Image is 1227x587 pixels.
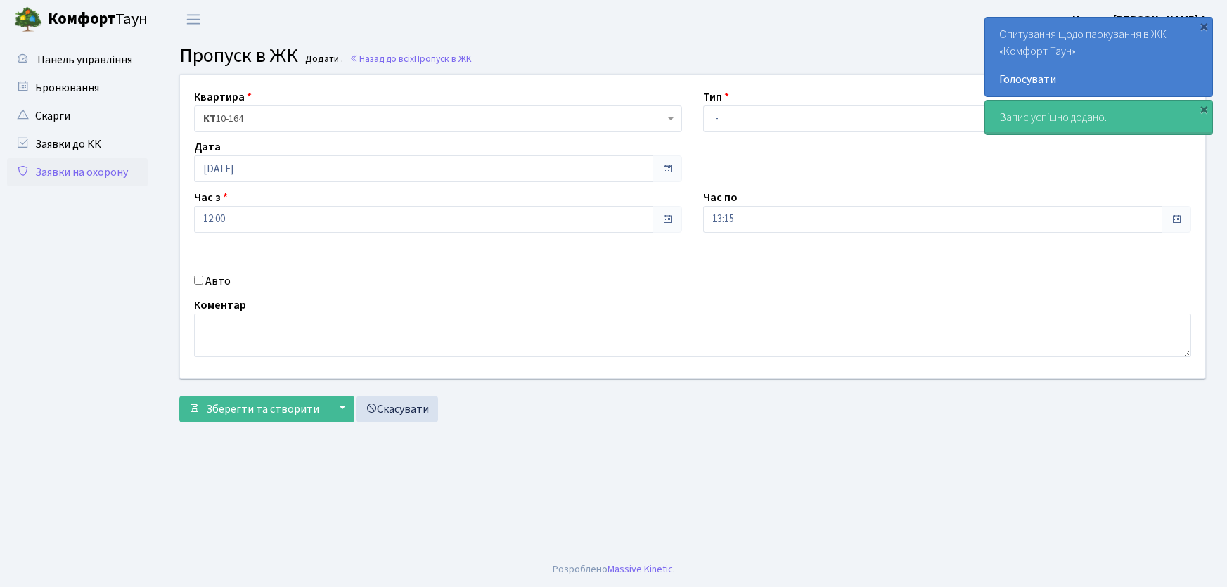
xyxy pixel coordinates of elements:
[1072,11,1210,28] a: Цитрус [PERSON_NAME] А.
[1197,102,1211,116] div: ×
[985,18,1212,96] div: Опитування щодо паркування в ЖК «Комфорт Таун»
[7,130,148,158] a: Заявки до КК
[7,102,148,130] a: Скарги
[1072,12,1210,27] b: Цитрус [PERSON_NAME] А.
[608,562,673,576] a: Massive Kinetic
[48,8,148,32] span: Таун
[14,6,42,34] img: logo.png
[205,273,231,290] label: Авто
[194,105,682,132] span: <b>КТ</b>&nbsp;&nbsp;&nbsp;&nbsp;10-164
[703,89,729,105] label: Тип
[194,89,252,105] label: Квартира
[999,71,1198,88] a: Голосувати
[7,158,148,186] a: Заявки на охорону
[37,52,132,67] span: Панель управління
[7,74,148,102] a: Бронювання
[194,297,246,314] label: Коментар
[176,8,211,31] button: Переключити навігацію
[349,52,472,65] a: Назад до всіхПропуск в ЖК
[7,46,148,74] a: Панель управління
[206,401,319,417] span: Зберегти та створити
[48,8,115,30] b: Комфорт
[985,101,1212,134] div: Запис успішно додано.
[179,41,298,70] span: Пропуск в ЖК
[356,396,438,422] a: Скасувати
[703,189,738,206] label: Час по
[179,396,328,422] button: Зберегти та створити
[414,52,472,65] span: Пропуск в ЖК
[203,112,216,126] b: КТ
[203,112,664,126] span: <b>КТ</b>&nbsp;&nbsp;&nbsp;&nbsp;10-164
[194,189,228,206] label: Час з
[302,53,343,65] small: Додати .
[1197,19,1211,33] div: ×
[553,562,675,577] div: Розроблено .
[194,138,221,155] label: Дата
